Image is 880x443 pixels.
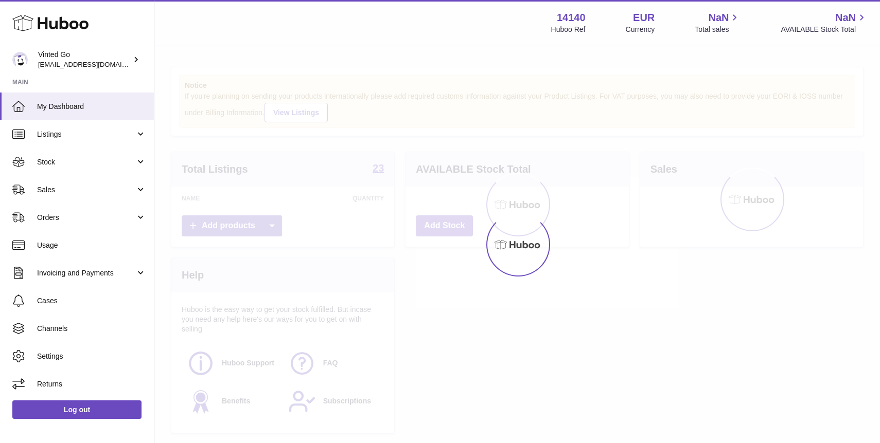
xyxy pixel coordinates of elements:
span: My Dashboard [37,102,146,112]
img: giedre.bartusyte@vinted.com [12,52,28,67]
span: Listings [37,130,135,139]
span: Usage [37,241,146,250]
div: Huboo Ref [551,25,586,34]
span: Settings [37,352,146,361]
span: NaN [708,11,729,25]
span: [EMAIL_ADDRESS][DOMAIN_NAME] [38,60,151,68]
span: Sales [37,185,135,195]
div: Vinted Go [38,50,131,69]
span: Channels [37,324,146,334]
strong: 14140 [557,11,586,25]
span: Total sales [695,25,741,34]
a: NaN AVAILABLE Stock Total [781,11,868,34]
span: Cases [37,296,146,306]
span: Stock [37,157,135,167]
span: Orders [37,213,135,223]
span: Returns [37,379,146,389]
span: AVAILABLE Stock Total [781,25,868,34]
a: NaN Total sales [695,11,741,34]
strong: EUR [633,11,655,25]
span: NaN [835,11,856,25]
a: Log out [12,400,142,419]
div: Currency [626,25,655,34]
span: Invoicing and Payments [37,268,135,278]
